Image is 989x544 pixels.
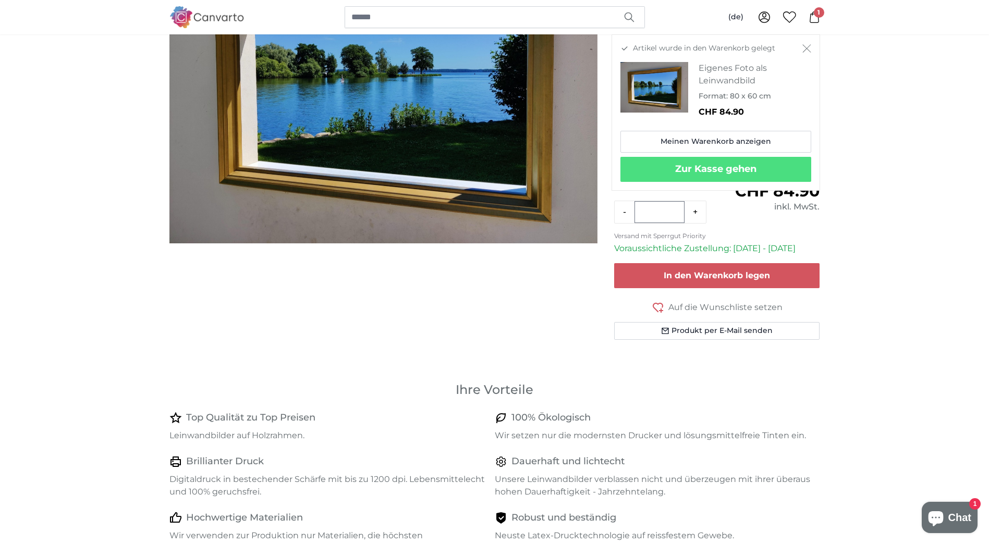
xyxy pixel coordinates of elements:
button: + [685,202,706,222]
h3: Ihre Vorteile [169,381,820,398]
h4: Robust und beständig [511,511,616,525]
span: 80 x 60 cm [730,91,771,101]
span: Auf die Wunschliste setzen [668,301,783,314]
button: Produkt per E-Mail senden [614,322,820,340]
button: Zur Kasse gehen [620,157,811,182]
button: Schließen [802,43,811,54]
button: In den Warenkorb legen [614,263,820,288]
span: Format: [699,91,728,101]
p: Digitaldruck in bestechender Schärfe mit bis zu 1200 dpi. Lebensmittelecht und 100% geruchsfrei. [169,473,486,498]
p: Voraussichtliche Zustellung: [DATE] - [DATE] [614,242,820,255]
p: Versand mit Sperrgut Priority [614,232,820,240]
button: (de) [720,8,752,27]
inbox-online-store-chat: Onlineshop-Chat von Shopify [919,502,981,536]
div: inkl. MwSt. [717,201,820,213]
p: Unsere Leinwandbilder verblassen nicht und überzeugen mit ihrer überaus hohen Dauerhaftigkeit - J... [495,473,812,498]
h4: Hochwertige Materialien [186,511,303,525]
h4: 100% Ökologisch [511,411,591,425]
h4: Top Qualität zu Top Preisen [186,411,315,425]
h4: Brillianter Druck [186,454,264,469]
a: Meinen Warenkorb anzeigen [620,131,811,153]
h3: Eigenes Foto als Leinwandbild [699,62,803,87]
p: Neuste Latex-Drucktechnologie auf reissfestem Gewebe. [495,529,812,542]
p: Leinwandbilder auf Holzrahmen. [169,429,486,442]
span: In den Warenkorb legen [664,270,770,280]
img: personalised-canvas-print [620,62,688,113]
p: CHF 84.90 [699,106,803,118]
span: 1 [814,7,824,18]
button: Auf die Wunschliste setzen [614,301,820,314]
span: Artikel wurde in den Warenkorb gelegt [633,43,775,54]
div: Artikel wurde in den Warenkorb gelegt [612,34,820,191]
button: - [615,202,634,222]
span: CHF 84.90 [735,181,820,201]
img: Canvarto [169,6,245,28]
h4: Dauerhaft und lichtecht [511,454,625,469]
p: Wir setzen nur die modernsten Drucker und lösungsmittelfreie Tinten ein. [495,429,812,442]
